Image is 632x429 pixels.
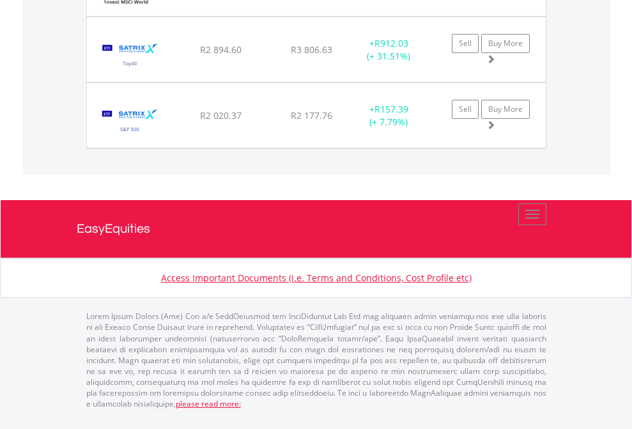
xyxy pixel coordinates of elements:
[374,103,408,115] span: R157.39
[86,311,546,409] p: Lorem Ipsum Dolors (Ame) Con a/e SeddOeiusmod tem InciDiduntut Lab Etd mag aliquaen admin veniamq...
[452,100,479,119] a: Sell
[93,99,167,144] img: EQU.ZA.STX500.png
[452,34,479,53] a: Sell
[93,33,167,79] img: EQU.ZA.STX40.png
[77,200,556,258] a: EasyEquities
[161,272,472,284] a: Access Important Documents (i.e. Terms and Conditions, Cost Profile etc)
[200,109,242,121] span: R2 020.37
[176,398,241,409] a: please read more:
[481,34,530,53] a: Buy More
[291,109,332,121] span: R2 177.76
[200,43,242,56] span: R2 894.60
[374,37,408,49] span: R912.03
[481,100,530,119] a: Buy More
[349,37,429,63] div: + (+ 31.51%)
[349,103,429,129] div: + (+ 7.79%)
[291,43,332,56] span: R3 806.63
